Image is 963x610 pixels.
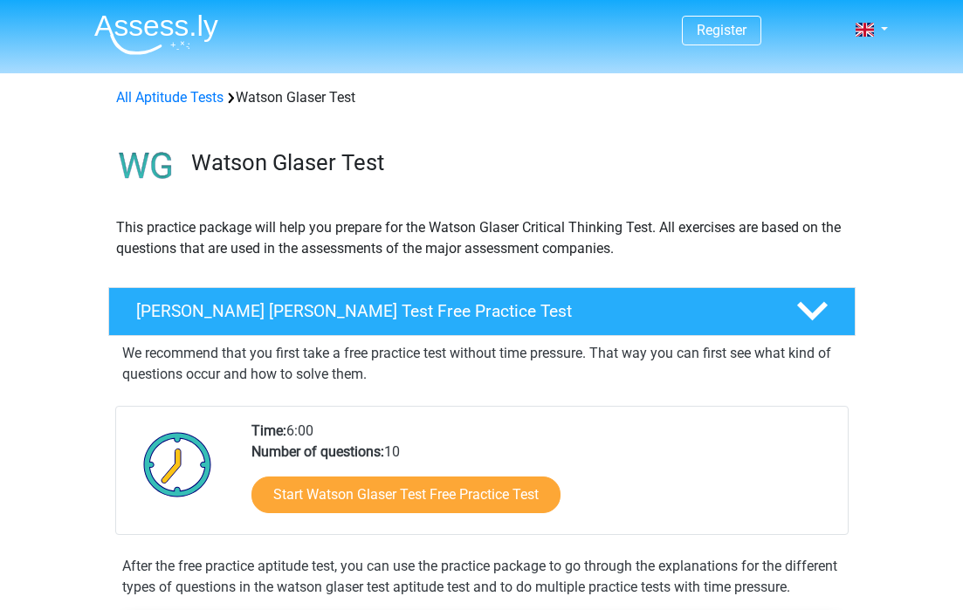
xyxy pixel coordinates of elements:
a: All Aptitude Tests [116,89,224,106]
div: Watson Glaser Test [109,87,855,108]
p: This practice package will help you prepare for the Watson Glaser Critical Thinking Test. All exe... [116,217,848,259]
p: We recommend that you first take a free practice test without time pressure. That way you can fir... [122,343,842,385]
a: Register [697,22,746,38]
div: After the free practice aptitude test, you can use the practice package to go through the explana... [115,556,849,598]
a: [PERSON_NAME] [PERSON_NAME] Test Free Practice Test [101,287,863,336]
b: Time: [251,422,286,439]
img: Clock [134,421,222,508]
img: watson glaser test [109,129,183,203]
img: Assessly [94,14,218,55]
a: Start Watson Glaser Test Free Practice Test [251,476,561,513]
h4: [PERSON_NAME] [PERSON_NAME] Test Free Practice Test [136,301,768,321]
h3: Watson Glaser Test [191,149,842,176]
b: Number of questions: [251,443,384,460]
div: 6:00 10 [238,421,847,534]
